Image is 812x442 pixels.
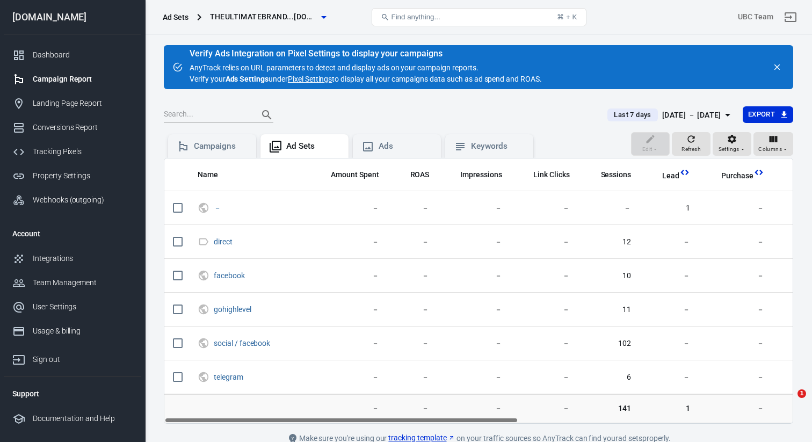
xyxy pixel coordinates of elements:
[648,237,690,248] span: －
[707,338,764,349] span: －
[317,372,379,383] span: －
[214,306,253,313] span: gohighlevel
[317,338,379,349] span: －
[471,141,525,152] div: Keywords
[214,373,243,381] a: telegram
[679,167,690,178] svg: This column is calculated from AnyTrack real-time data
[214,305,251,314] a: gohighlevel
[4,221,141,247] li: Account
[198,170,232,180] span: Name
[198,201,209,214] svg: UTM & Web Traffic
[738,11,773,23] div: Account id: f94l6qZq
[372,8,586,26] button: Find anything...⌘ + K
[648,403,690,414] span: 1
[519,338,570,349] span: －
[396,203,430,214] span: －
[446,372,502,383] span: －
[206,7,330,27] button: theultimatebrand...[DOMAIN_NAME]
[198,269,209,282] svg: UTM & Web Traffic
[519,271,570,281] span: －
[662,108,721,122] div: [DATE] － [DATE]
[214,237,233,246] a: direct
[33,413,133,424] div: Documentation and Help
[379,141,432,152] div: Ads
[331,168,379,181] span: The estimated total amount of money you've spent on your campaign, ad set or ad during its schedule.
[4,247,141,271] a: Integrations
[4,43,141,67] a: Dashboard
[587,403,632,414] span: 141
[288,74,332,85] a: Pixel Settings
[317,237,379,248] span: －
[4,319,141,343] a: Usage & billing
[587,203,632,214] span: －
[317,403,379,414] span: －
[713,132,751,156] button: Settings
[446,403,502,414] span: －
[672,132,711,156] button: Refresh
[4,91,141,115] a: Landing Page Report
[662,171,679,182] span: Lead
[4,381,141,407] li: Support
[194,141,248,152] div: Campaigns
[707,372,764,383] span: －
[648,203,690,214] span: 1
[33,354,133,365] div: Sign out
[648,171,679,182] span: Lead
[198,235,209,248] svg: Direct
[396,372,430,383] span: －
[707,271,764,281] span: －
[446,338,502,349] span: －
[214,272,247,279] span: facebook
[410,168,430,181] span: The total return on ad spend
[396,305,430,315] span: －
[4,164,141,188] a: Property Settings
[587,372,632,383] span: 6
[707,237,764,248] span: －
[214,339,270,347] a: social / facebook
[33,74,133,85] div: Campaign Report
[286,141,340,152] div: Ad Sets
[33,325,133,337] div: Usage & billing
[587,237,632,248] span: 12
[164,108,250,122] input: Search...
[214,204,221,212] a: －
[587,271,632,281] span: 10
[778,4,803,30] a: Sign out
[587,170,632,180] span: Sessions
[648,338,690,349] span: －
[758,144,782,154] span: Columns
[214,373,245,381] span: telegram
[4,188,141,212] a: Webhooks (outgoing)
[33,49,133,61] div: Dashboard
[214,238,234,245] span: direct
[460,168,502,181] span: The number of times your ads were on screen.
[519,237,570,248] span: －
[4,67,141,91] a: Campaign Report
[163,12,189,23] div: Ad Sets
[33,98,133,109] div: Landing Page Report
[33,301,133,313] div: User Settings
[33,277,133,288] div: Team Management
[33,122,133,133] div: Conversions Report
[4,115,141,140] a: Conversions Report
[446,271,502,281] span: －
[599,106,742,124] button: Last 7 days[DATE] － [DATE]
[254,102,280,128] button: Search
[396,237,430,248] span: －
[392,13,440,21] span: Find anything...
[707,403,764,414] span: －
[396,403,430,414] span: －
[721,171,753,182] span: Purchase
[198,337,209,350] svg: UTM & Web Traffic
[648,271,690,281] span: －
[4,343,141,372] a: Sign out
[190,48,542,59] div: Verify Ads Integration on Pixel Settings to display your campaigns
[4,140,141,164] a: Tracking Pixels
[198,303,209,316] svg: UTM & Web Traffic
[317,305,379,315] span: －
[226,75,269,83] strong: Ads Settings
[533,170,570,180] span: Link Clicks
[587,338,632,349] span: 102
[214,339,272,347] span: social / facebook
[707,203,764,214] span: －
